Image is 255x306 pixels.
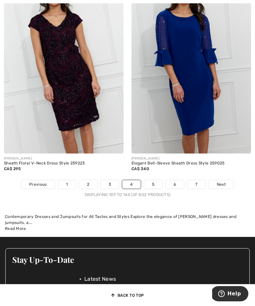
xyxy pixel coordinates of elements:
div: [PERSON_NAME] [131,156,251,161]
span: Deals And Promotions [84,283,141,291]
span: CA$ 340 [131,166,149,171]
div: Contemporary Dresses and Jumpsuits for All Tastes and Styles Explore the elegance of [PERSON_NAME... [5,214,250,226]
a: Previous [21,180,54,189]
span: Previous [29,181,46,187]
a: 6 [166,180,184,189]
iframe: Opens a widget where you can find more information [212,286,248,303]
div: Sheath Floral V-Neck Dress Style 259223 [4,161,124,166]
a: 2 [79,180,97,189]
div: Elegant Bell-Sleeve Sheath Dress Style 259025 [131,161,251,166]
a: 4 [122,180,140,189]
a: 7 [187,180,205,189]
span: Next [217,181,226,187]
a: 3 [101,180,119,189]
span: Latest News [84,275,116,283]
span: CA$ 295 [4,166,21,171]
a: Next [209,180,234,189]
h3: Stay Up-To-Date [12,255,243,264]
span: Read More [5,226,26,231]
a: 1 [58,180,76,189]
a: 5 [144,180,162,189]
div: [PERSON_NAME] [4,156,124,161]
